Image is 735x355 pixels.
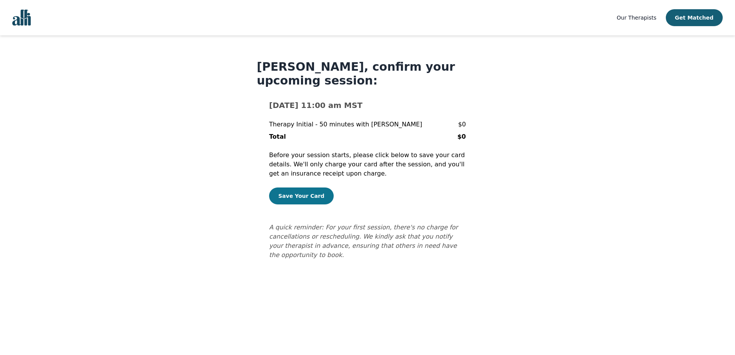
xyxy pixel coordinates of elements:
span: Our Therapists [617,15,656,21]
b: Total [269,133,286,140]
b: [DATE] 11:00 am MST [269,101,363,110]
b: $0 [457,133,466,140]
button: Save Your Card [269,187,334,204]
button: Get Matched [666,9,723,26]
i: A quick reminder: For your first session, there's no charge for cancellations or rescheduling. We... [269,224,458,259]
h1: [PERSON_NAME], confirm your upcoming session: [257,60,478,88]
img: alli logo [12,10,31,26]
p: Before your session starts, please click below to save your card details. We'll only charge your ... [269,151,466,178]
p: $0 [458,120,466,129]
p: Therapy Initial - 50 minutes with [PERSON_NAME] [269,120,422,129]
a: Our Therapists [617,13,656,22]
